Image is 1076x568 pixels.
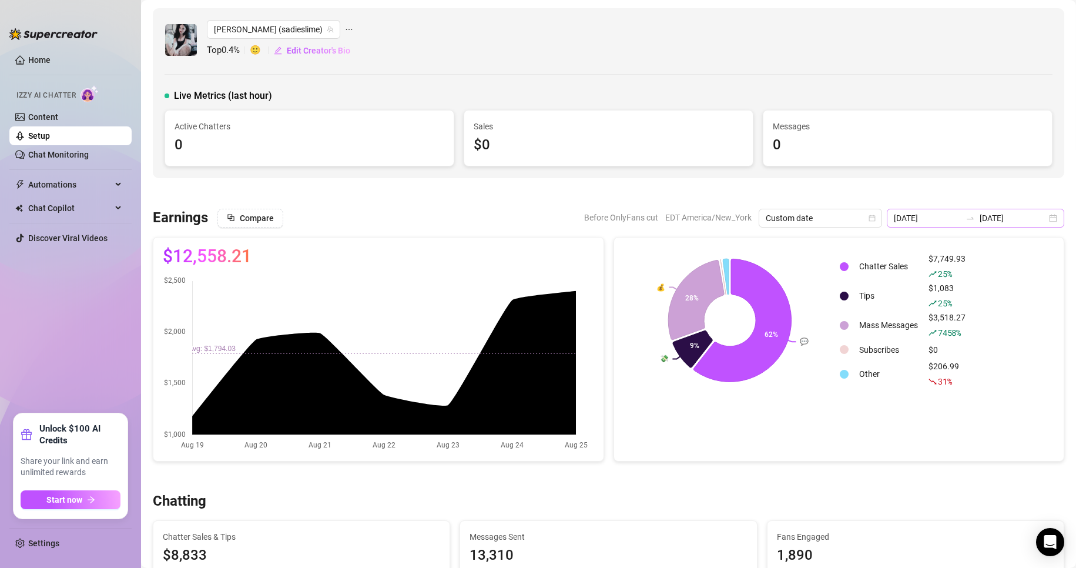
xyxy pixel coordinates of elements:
[163,530,440,543] span: Chatter Sales & Tips
[153,492,206,511] h3: Chatting
[227,213,235,222] span: block
[16,90,76,101] span: Izzy AI Chatter
[327,26,334,33] span: team
[928,270,937,278] span: rise
[274,46,282,55] span: edit
[938,327,961,338] span: 7458 %
[665,209,752,226] span: EDT America/New_York
[28,150,89,159] a: Chat Monitoring
[928,252,966,280] div: $7,749.93
[163,544,440,567] span: $8,833
[854,311,923,339] td: Mass Messages
[928,282,966,310] div: $1,083
[584,209,658,226] span: Before OnlyFans cut
[15,180,25,189] span: thunderbolt
[938,376,951,387] span: 31 %
[9,28,98,40] img: logo-BBDzfeDw.svg
[87,496,95,504] span: arrow-right
[28,199,112,218] span: Chat Copilot
[46,495,82,504] span: Start now
[273,41,351,60] button: Edit Creator's Bio
[21,429,32,440] span: gift
[854,252,923,280] td: Chatter Sales
[854,360,923,388] td: Other
[21,490,120,509] button: Start nowarrow-right
[777,544,1054,567] div: 1,890
[39,423,120,446] strong: Unlock $100 AI Credits
[938,268,951,279] span: 25 %
[938,298,951,309] span: 25 %
[894,212,961,225] input: Start date
[966,213,975,223] span: to
[207,44,250,58] span: Top 0.4 %
[287,46,350,55] span: Edit Creator's Bio
[28,175,112,194] span: Automations
[163,247,252,266] span: $12,558.21
[474,134,743,156] div: $0
[799,337,808,346] text: 💬
[854,282,923,310] td: Tips
[250,44,273,58] span: 🙂
[165,24,197,56] img: Sadie
[28,55,51,65] a: Home
[175,120,444,133] span: Active Chatters
[869,215,876,222] span: calendar
[854,340,923,359] td: Subscribes
[777,530,1054,543] span: Fans Engaged
[15,204,23,212] img: Chat Copilot
[345,20,353,39] span: ellipsis
[217,209,283,228] button: Compare
[773,120,1043,133] span: Messages
[928,299,937,308] span: rise
[660,354,669,363] text: 💸
[21,456,120,479] span: Share your link and earn unlimited rewards
[1036,528,1064,556] div: Open Intercom Messenger
[28,233,108,243] a: Discover Viral Videos
[470,530,747,543] span: Messages Sent
[28,539,59,548] a: Settings
[470,544,747,567] div: 13,310
[474,120,743,133] span: Sales
[928,343,966,356] div: $0
[773,134,1043,156] div: 0
[28,112,58,122] a: Content
[656,282,665,291] text: 💰
[174,89,272,103] span: Live Metrics (last hour)
[81,85,99,102] img: AI Chatter
[240,213,274,223] span: Compare
[928,360,966,388] div: $206.99
[928,311,966,339] div: $3,518.27
[980,212,1047,225] input: End date
[928,329,937,337] span: rise
[28,131,50,141] a: Setup
[153,209,208,228] h3: Earnings
[928,377,937,386] span: fall
[175,134,444,156] div: 0
[766,209,875,227] span: Custom date
[214,21,333,38] span: Sadie (sadieslime)
[966,213,975,223] span: swap-right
